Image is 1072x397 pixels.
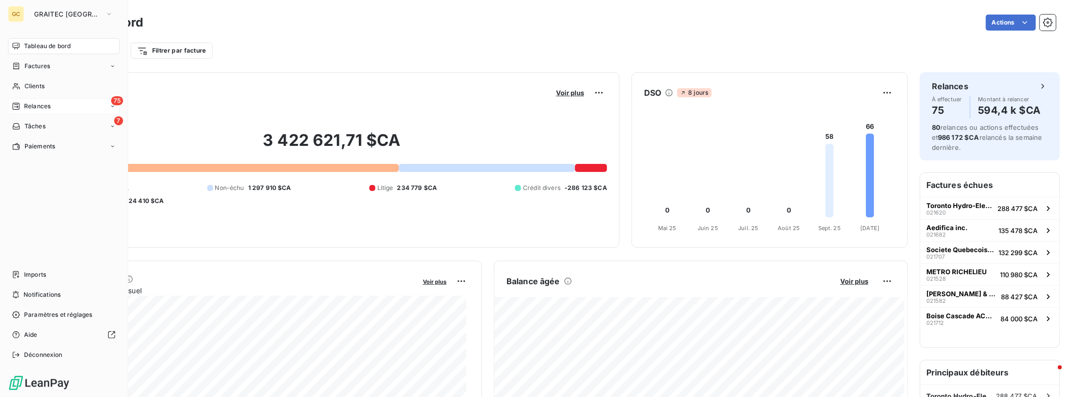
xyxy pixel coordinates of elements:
[24,330,38,339] span: Aide
[644,87,661,99] h6: DSO
[215,183,244,192] span: Non-échu
[25,62,50,71] span: Factures
[978,96,1041,102] span: Montant à relancer
[932,123,1042,151] span: relances ou actions effectuées et relancés la semaine dernière.
[920,307,1059,329] button: Boise Cascade ACCOUNT PAYABLE02171284 000 $CA
[926,202,993,210] span: Toronto Hydro-Electric System Ltd.
[8,375,70,391] img: Logo LeanPay
[25,122,46,131] span: Tâches
[926,254,945,260] span: 021707
[738,225,758,232] tspan: Juil. 25
[377,183,393,192] span: Litige
[926,320,944,326] span: 021712
[677,88,711,97] span: 8 jours
[1001,293,1037,301] span: 88 427 $CA
[920,197,1059,219] button: Toronto Hydro-Electric System Ltd.021620288 477 $CA
[926,276,946,282] span: 021528
[556,89,584,97] span: Voir plus
[920,219,1059,241] button: Aedifica inc.021682135 478 $CA
[926,232,946,238] span: 021682
[565,183,607,192] span: -286 123 $CA
[926,312,996,320] span: Boise Cascade ACCOUNT PAYABLE
[986,15,1036,31] button: Actions
[553,88,587,97] button: Voir plus
[248,183,291,192] span: 1 297 910 $CA
[126,196,164,206] span: -24 410 $CA
[24,310,92,319] span: Paramètres et réglages
[25,142,55,151] span: Paiements
[1000,271,1037,279] span: 110 980 $CA
[24,102,51,111] span: Relances
[698,225,718,232] tspan: Juin 25
[34,10,101,18] span: GRAITEC [GEOGRAPHIC_DATA]
[926,224,967,232] span: Aedifica inc.
[8,327,120,343] a: Aide
[932,80,968,92] h6: Relances
[932,96,962,102] span: À effectuer
[114,116,123,125] span: 7
[57,285,416,296] span: Chiffre d'affaires mensuel
[840,277,868,285] span: Voir plus
[926,246,994,254] span: Societe Quebecoise des Infrastructures
[24,42,71,51] span: Tableau de bord
[932,123,940,131] span: 80
[920,360,1059,384] h6: Principaux débiteurs
[57,130,607,160] h2: 3 422 621,71 $CA
[420,277,449,286] button: Voir plus
[920,285,1059,307] button: [PERSON_NAME] & Associates Ltd02158288 427 $CA
[818,225,841,232] tspan: Sept. 25
[978,102,1041,118] h4: 594,4 k $CA
[423,278,446,285] span: Voir plus
[932,102,962,118] h4: 75
[926,268,987,276] span: METRO RICHELIEU
[920,263,1059,285] button: METRO RICHELIEU021528110 980 $CA
[24,270,46,279] span: Imports
[997,205,1037,213] span: 288 477 $CA
[926,210,946,216] span: 021620
[1038,363,1062,387] iframe: Intercom live chat
[1000,315,1037,323] span: 84 000 $CA
[506,275,560,287] h6: Balance âgée
[837,277,871,286] button: Voir plus
[111,96,123,105] span: 75
[24,350,63,359] span: Déconnexion
[920,241,1059,263] button: Societe Quebecoise des Infrastructures021707132 299 $CA
[998,227,1037,235] span: 135 478 $CA
[920,173,1059,197] h6: Factures échues
[861,225,880,232] tspan: [DATE]
[778,225,800,232] tspan: Août 25
[926,298,946,304] span: 021582
[25,82,45,91] span: Clients
[998,249,1037,257] span: 132 299 $CA
[24,290,61,299] span: Notifications
[397,183,437,192] span: 234 779 $CA
[523,183,561,192] span: Crédit divers
[8,6,24,22] div: GC
[131,43,213,59] button: Filtrer par facture
[926,290,997,298] span: [PERSON_NAME] & Associates Ltd
[938,133,979,141] span: 986 172 $CA
[658,225,677,232] tspan: Mai 25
